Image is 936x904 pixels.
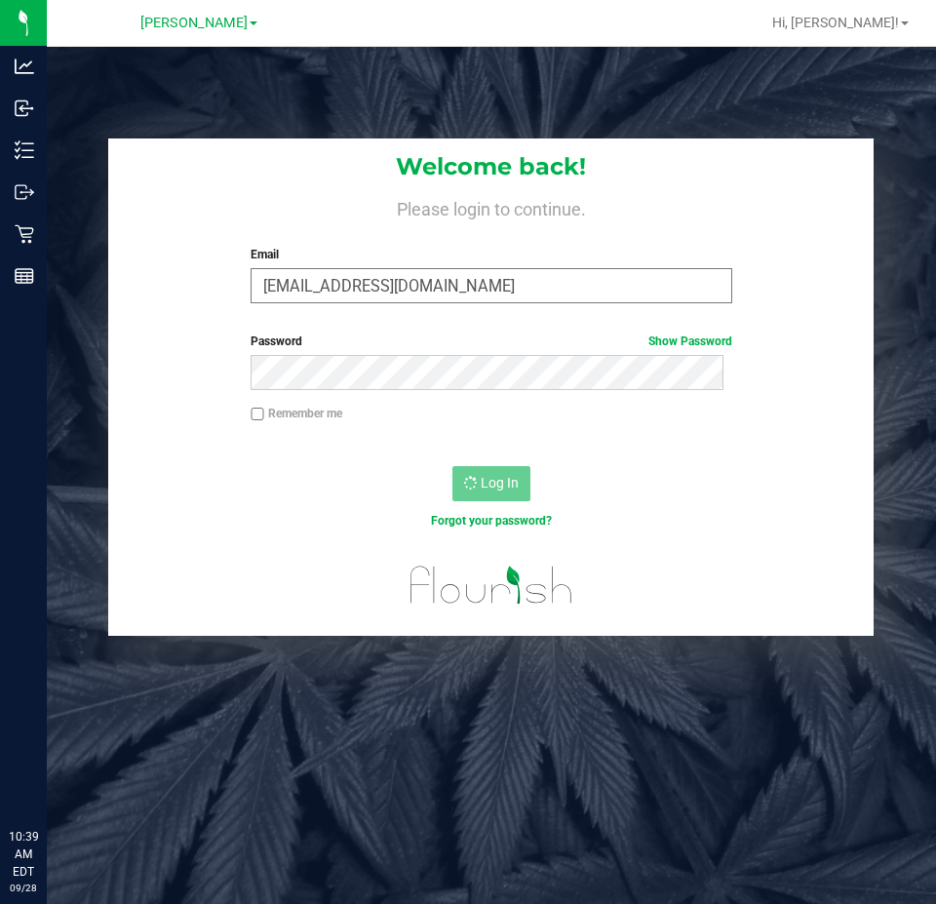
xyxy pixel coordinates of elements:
[772,15,899,30] span: Hi, [PERSON_NAME]!
[15,266,34,286] inline-svg: Reports
[431,514,552,528] a: Forgot your password?
[108,154,874,179] h1: Welcome back!
[140,15,248,31] span: [PERSON_NAME]
[15,182,34,202] inline-svg: Outbound
[251,334,302,348] span: Password
[481,475,519,491] span: Log In
[15,140,34,160] inline-svg: Inventory
[15,57,34,76] inline-svg: Analytics
[9,881,38,895] p: 09/28
[251,405,342,422] label: Remember me
[251,246,731,263] label: Email
[452,466,530,501] button: Log In
[9,828,38,881] p: 10:39 AM EDT
[648,334,732,348] a: Show Password
[15,224,34,244] inline-svg: Retail
[108,195,874,218] h4: Please login to continue.
[15,98,34,118] inline-svg: Inbound
[396,550,587,620] img: flourish_logo.svg
[251,408,264,421] input: Remember me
